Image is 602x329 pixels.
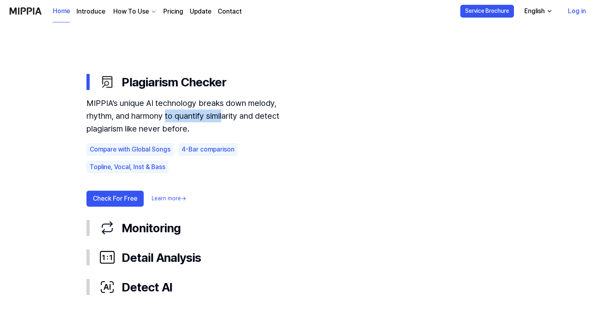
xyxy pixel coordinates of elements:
button: Detect AI [86,272,516,302]
div: MIPPIA’s unique AI technology breaks down melody, rhythm, and harmony to quantify similarity and ... [86,97,303,135]
button: Detail Analysis [86,243,516,272]
a: Learn more→ [152,195,186,203]
div: Topline, Vocal, Inst & Bass [86,161,169,173]
button: English [518,3,558,19]
button: Service Brochure [460,5,514,18]
a: Pricing [163,7,183,16]
div: Plagiarism Checker [99,74,516,90]
button: Check For Free [86,191,144,207]
a: Introduce [76,7,105,16]
div: Compare with Global Songs [86,143,174,156]
a: Update [190,7,211,16]
button: Plagiarism Checker [86,67,516,97]
button: Monitoring [86,213,516,243]
div: Detail Analysis [99,249,516,266]
div: 4-Bar comparison [179,143,238,156]
a: Home [53,0,70,22]
div: Detect AI [99,279,516,295]
div: English [523,6,546,16]
div: How To Use [112,7,150,16]
a: Contact [218,7,242,16]
div: Monitoring [99,219,516,236]
div: Plagiarism Checker [86,97,516,213]
button: How To Use [112,7,157,16]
